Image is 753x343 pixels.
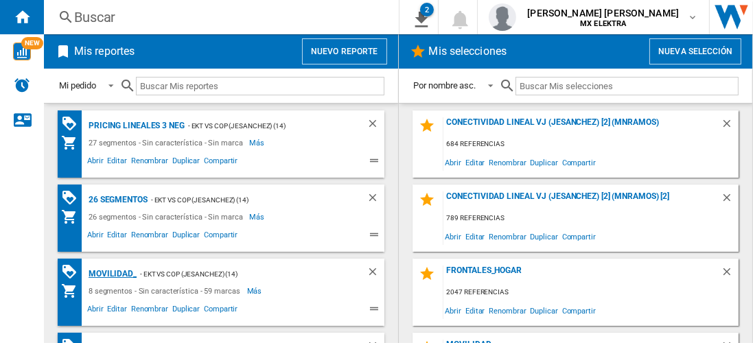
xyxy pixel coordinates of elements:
[560,153,598,171] span: Compartir
[85,117,185,134] div: Pricing lineales 3 neg
[302,38,387,64] button: Nuevo reporte
[414,80,476,91] div: Por nombre asc.
[85,209,250,225] div: 26 segmentos - Sin característica - Sin marca
[129,154,170,171] span: Renombrar
[560,301,598,320] span: Compartir
[202,228,240,245] span: Compartir
[85,191,148,209] div: 26 segmentos
[61,283,85,299] div: Mi colección
[527,6,679,20] span: [PERSON_NAME] [PERSON_NAME]
[13,43,31,60] img: wise-card.svg
[443,153,464,171] span: Abrir
[106,228,129,245] span: Editar
[580,19,626,28] b: MX ELEKTRA
[515,77,739,95] input: Buscar Mis selecciones
[721,117,739,136] div: Borrar
[443,301,464,320] span: Abrir
[487,153,528,171] span: Renombrar
[21,37,43,49] span: NEW
[529,301,560,320] span: Duplicar
[250,134,267,151] span: Más
[71,38,137,64] h2: Mis reportes
[529,153,560,171] span: Duplicar
[170,154,202,171] span: Duplicar
[443,191,721,210] div: Conectividad Lineal vj (jesanchez) [2] (mnramos) [2]
[74,8,363,27] div: Buscar
[61,115,85,132] div: Matriz de PROMOCIONES
[487,227,528,246] span: Renombrar
[367,265,384,283] div: Borrar
[137,265,338,283] div: - EKT vs Cop (jesanchez) (14)
[185,117,339,134] div: - EKT vs Cop (jesanchez) (14)
[443,284,739,301] div: 2047 referencias
[106,154,129,171] span: Editar
[420,3,434,16] div: 2
[61,263,85,281] div: Matriz de PROMOCIONES
[85,154,106,171] span: Abrir
[426,38,510,64] h2: Mis selecciones
[443,210,739,227] div: 789 referencias
[443,227,464,246] span: Abrir
[247,283,264,299] span: Más
[129,303,170,319] span: Renombrar
[367,117,384,134] div: Borrar
[85,134,250,151] div: 27 segmentos - Sin característica - Sin marca
[721,191,739,210] div: Borrar
[463,301,487,320] span: Editar
[250,209,267,225] span: Más
[170,228,202,245] span: Duplicar
[106,303,129,319] span: Editar
[463,227,487,246] span: Editar
[463,153,487,171] span: Editar
[85,228,106,245] span: Abrir
[85,265,137,283] div: MOVILIDAD_
[14,77,30,93] img: alerts-logo.svg
[202,303,240,319] span: Compartir
[85,303,106,319] span: Abrir
[170,303,202,319] span: Duplicar
[560,227,598,246] span: Compartir
[487,301,528,320] span: Renombrar
[529,227,560,246] span: Duplicar
[136,77,384,95] input: Buscar Mis reportes
[85,283,247,299] div: 8 segmentos - Sin característica - 59 marcas
[61,209,85,225] div: Mi colección
[129,228,170,245] span: Renombrar
[61,134,85,151] div: Mi colección
[367,191,384,209] div: Borrar
[148,191,339,209] div: - EKT vs Cop (jesanchez) (14)
[443,117,721,136] div: Conectividad Lineal vj (jesanchez) [2] (mnramos)
[202,154,240,171] span: Compartir
[61,189,85,206] div: Matriz de PROMOCIONES
[649,38,741,64] button: Nueva selección
[721,265,739,284] div: Borrar
[443,136,739,153] div: 684 referencias
[443,265,721,284] div: FRONTALES_HOGAR
[489,3,516,31] img: profile.jpg
[59,80,96,91] div: Mi pedido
